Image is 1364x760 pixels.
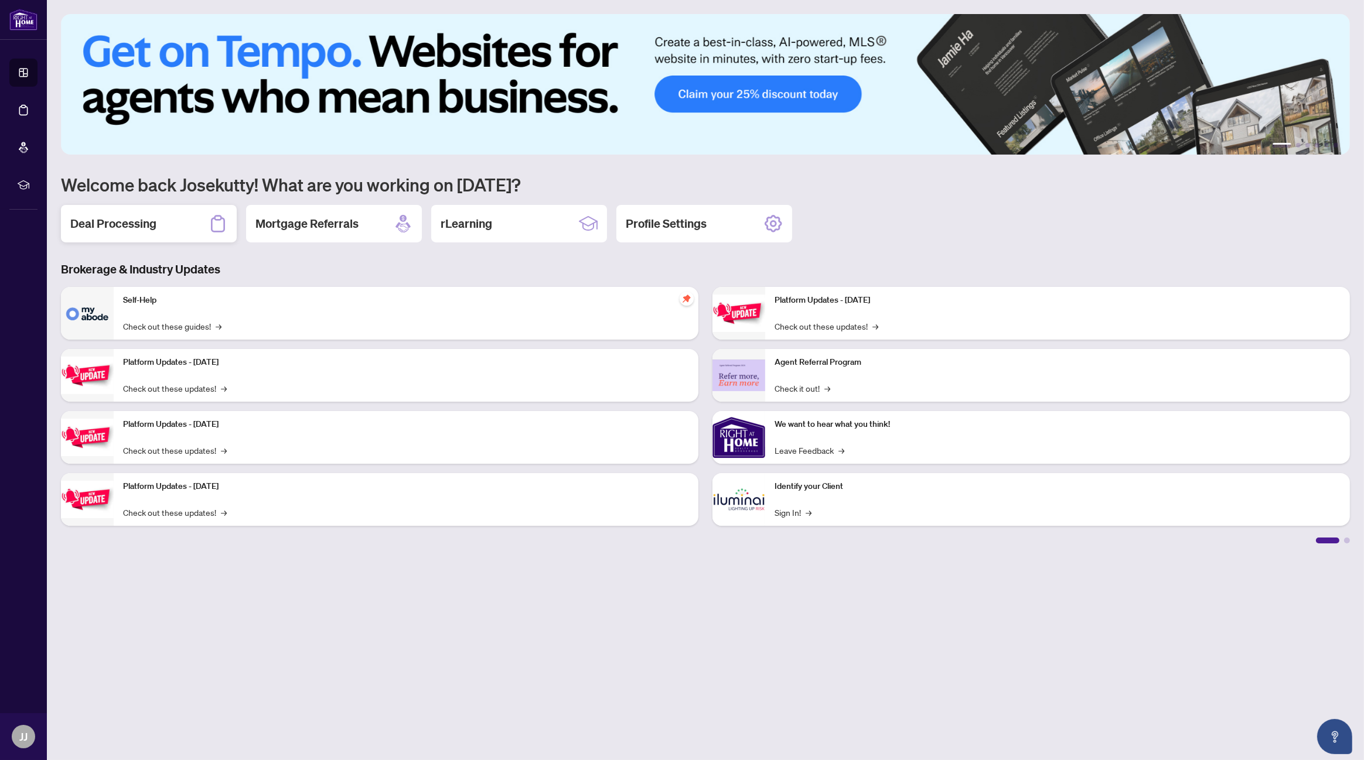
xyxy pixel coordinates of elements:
img: We want to hear what you think! [712,411,765,464]
p: Agent Referral Program [775,356,1341,369]
a: Check out these updates!→ [123,506,227,519]
span: → [221,382,227,395]
h3: Brokerage & Industry Updates [61,261,1350,278]
button: 2 [1296,143,1301,148]
a: Sign In!→ [775,506,811,519]
h2: Deal Processing [70,215,156,232]
span: → [221,444,227,457]
span: → [872,320,878,333]
a: Check out these updates!→ [123,382,227,395]
img: Identify your Client [712,473,765,526]
a: Check out these updates!→ [775,320,878,333]
img: Platform Updates - June 23, 2025 [712,295,765,331]
span: → [824,382,830,395]
p: Platform Updates - [DATE] [123,356,689,369]
h2: Profile Settings [626,215,707,232]
p: Platform Updates - [DATE] [775,294,1341,307]
p: Identify your Client [775,480,1341,493]
button: 1 [1273,143,1291,148]
span: pushpin [680,292,694,306]
p: Self-Help [123,294,689,307]
img: Platform Updates - July 21, 2025 [61,419,114,456]
a: Leave Feedback→ [775,444,844,457]
button: 3 [1305,143,1310,148]
button: 5 [1324,143,1329,148]
h1: Welcome back Josekutty! What are you working on [DATE]? [61,173,1350,196]
span: → [221,506,227,519]
span: → [838,444,844,457]
button: 4 [1315,143,1319,148]
p: We want to hear what you think! [775,418,1341,431]
span: → [216,320,221,333]
a: Check it out!→ [775,382,830,395]
img: Self-Help [61,287,114,340]
h2: Mortgage Referrals [255,215,359,232]
img: Platform Updates - July 8, 2025 [61,481,114,518]
img: logo [9,9,37,30]
h2: rLearning [441,215,492,232]
button: 6 [1334,143,1338,148]
p: Platform Updates - [DATE] [123,480,689,493]
button: Open asap [1317,719,1352,754]
img: Platform Updates - September 16, 2025 [61,357,114,393]
p: Platform Updates - [DATE] [123,418,689,431]
img: Slide 0 [61,14,1350,155]
a: Check out these updates!→ [123,444,227,457]
a: Check out these guides!→ [123,320,221,333]
span: → [806,506,811,519]
img: Agent Referral Program [712,360,765,392]
span: JJ [19,728,28,745]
